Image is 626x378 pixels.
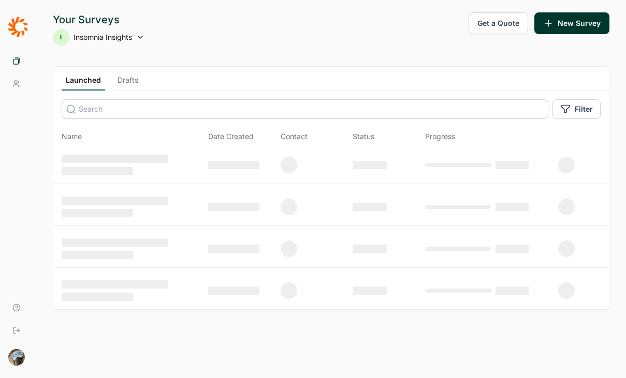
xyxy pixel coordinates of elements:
input: Search [62,99,548,119]
span: Date Created [208,131,254,142]
button: Get a Quote [469,12,528,34]
span: Filter [575,104,593,114]
a: Launched [62,75,105,90]
a: Drafts [113,75,142,90]
div: Contact [281,131,308,142]
img: ocn8z7iqvmiiaveqkfqd.png [8,349,25,366]
div: Progress [425,131,455,142]
button: Filter [552,99,601,119]
span: Insomnia Insights [74,32,132,42]
div: Your Surveys [53,12,144,27]
div: Status [353,131,374,142]
div: II [53,29,69,46]
button: New Survey [534,12,609,34]
span: Name [62,131,82,142]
